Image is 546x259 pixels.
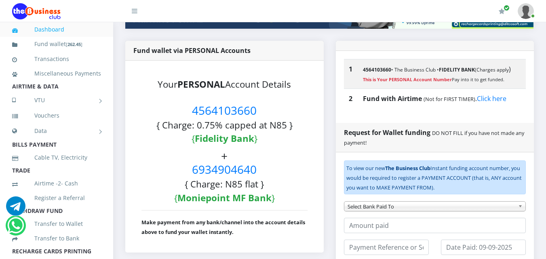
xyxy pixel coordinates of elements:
[12,229,101,248] a: Transfer to Bank
[344,218,526,233] input: Amount paid
[67,41,81,47] b: 262.45
[504,5,510,11] span: Renew/Upgrade Subscription
[192,132,257,145] small: { }
[12,174,101,193] a: Airtime -2- Cash
[12,35,101,54] a: Fund wallet[262.45]
[385,164,430,172] b: The Business Club
[344,128,430,137] strong: Request for Wallet funding
[424,95,475,103] small: (Not for FIRST TIMER)
[177,192,272,204] b: Moniepoint MF Bank
[346,164,522,191] small: To view our new Instant funding account number, you would be required to register a PAYMENT ACCOU...
[12,20,101,39] a: Dashboard
[12,106,101,125] a: Vouchers
[192,162,257,177] span: 6934904640
[358,59,526,88] td: )
[344,129,524,146] small: DO NOT FILL if you have not made any payment!
[363,94,422,103] b: Fund with Airtime
[156,119,293,131] small: { Charge: 0.75% capped at N85 }
[12,64,101,83] a: Miscellaneous Payments
[192,103,257,118] span: 4564103660
[12,215,101,233] a: Transfer to Wallet
[12,121,101,141] a: Data
[363,76,504,82] small: Pay into it to get funded.
[133,46,251,55] strong: Fund wallet via PERSONAL Accounts
[158,78,291,91] small: Your Account Details
[7,222,24,235] a: Chat for support
[177,78,225,91] b: PERSONAL
[363,66,509,73] small: • The Business Club • (Charges apply
[174,192,275,204] small: { }
[363,76,452,82] strong: This is Your PERSONAL Account Number
[441,240,526,255] input: Date Paid: 09-09-2025
[6,202,25,216] a: Chat for support
[66,41,82,47] small: [ ]
[141,219,305,236] b: Make payment from any bank/channel into the account details above to fund your wallet instantly.
[358,88,526,108] td: .
[12,90,101,110] a: VTU
[344,59,358,88] th: 1
[348,202,515,211] span: Select Bank Paid To
[344,88,358,108] th: 2
[12,3,61,19] img: Logo
[477,94,506,103] a: Click here
[12,189,101,207] a: Register a Referral
[518,3,534,19] img: User
[363,66,391,73] b: 4564103660
[344,240,429,255] input: Payment Reference or Session ID
[141,150,308,204] h3: +
[185,178,264,190] small: { Charge: N85 flat }
[439,66,475,73] b: FIDELITY BANK
[12,50,101,68] a: Transactions
[195,132,254,145] b: Fidelity Bank
[12,148,101,167] a: Cable TV, Electricity
[499,8,505,15] i: Renew/Upgrade Subscription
